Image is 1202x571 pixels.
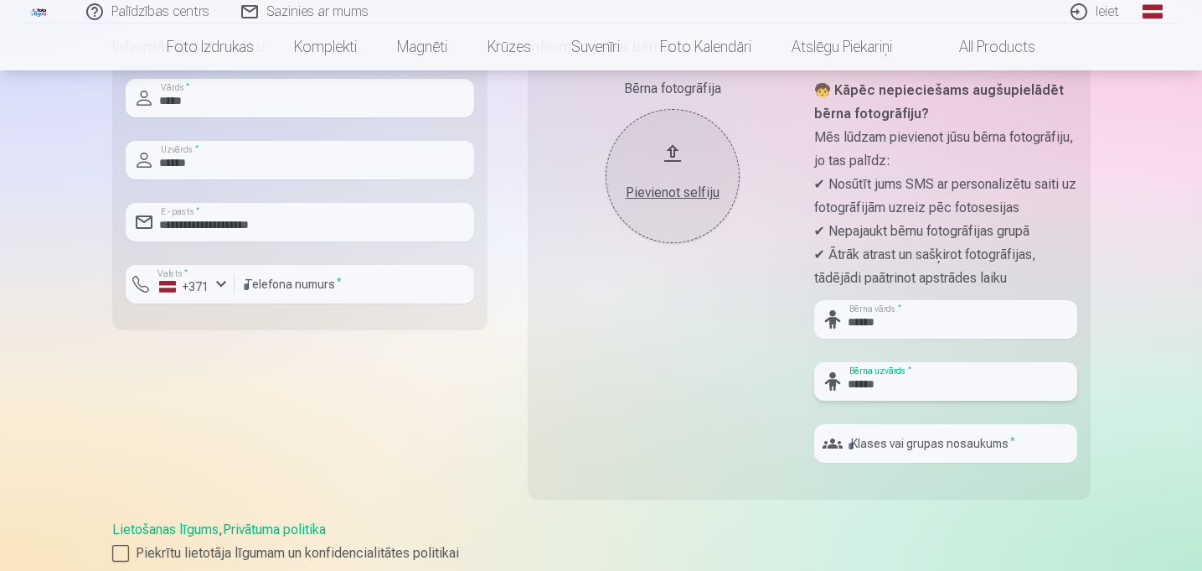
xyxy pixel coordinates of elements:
a: Foto kalendāri [640,23,771,70]
a: Privātuma politika [223,522,326,537]
strong: 🧒 Kāpēc nepieciešams augšupielādēt bērna fotogrāfiju? [814,82,1064,122]
div: +371 [159,278,209,295]
div: Pievienot selfiju [622,183,723,203]
div: , [112,520,1091,563]
button: Valsts*+371 [126,265,235,304]
a: Lietošanas līgums [112,522,219,537]
a: Suvenīri [551,23,640,70]
label: Piekrītu lietotāja līgumam un konfidencialitātes politikai [112,543,1091,563]
a: Foto izdrukas [147,23,274,70]
p: Mēs lūdzam pievienot jūsu bērna fotogrāfiju, jo tas palīdz: [814,126,1077,173]
button: Pievienot selfiju [606,109,740,243]
a: Magnēti [377,23,467,70]
p: ✔ Nosūtīt jums SMS ar personalizētu saiti uz fotogrāfijām uzreiz pēc fotosesijas [814,173,1077,220]
a: All products [912,23,1055,70]
a: Krūzes [467,23,551,70]
label: Valsts [152,267,193,280]
img: /fa1 [30,7,49,17]
a: Komplekti [274,23,377,70]
div: Bērna fotogrāfija [541,79,804,99]
a: Atslēgu piekariņi [771,23,912,70]
p: ✔ Ātrāk atrast un sašķirot fotogrāfijas, tādējādi paātrinot apstrādes laiku [814,243,1077,290]
p: ✔ Nepajaukt bērnu fotogrāfijas grupā [814,220,1077,243]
